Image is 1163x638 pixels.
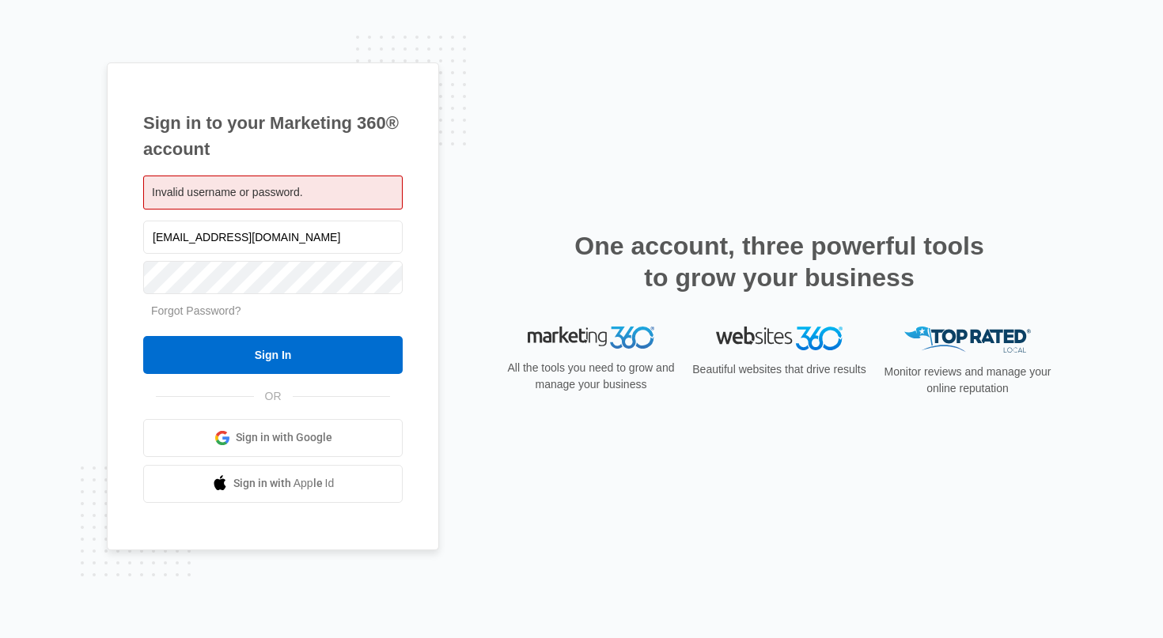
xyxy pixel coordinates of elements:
[152,186,303,198] span: Invalid username or password.
[254,388,293,405] span: OR
[528,327,654,349] img: Marketing 360
[879,364,1056,397] p: Monitor reviews and manage your online reputation
[904,327,1031,353] img: Top Rated Local
[233,475,335,492] span: Sign in with Apple Id
[691,361,868,378] p: Beautiful websites that drive results
[502,360,680,393] p: All the tools you need to grow and manage your business
[143,110,403,162] h1: Sign in to your Marketing 360® account
[570,230,989,293] h2: One account, three powerful tools to grow your business
[151,304,241,317] a: Forgot Password?
[716,327,843,349] img: Websites 360
[143,221,403,254] input: Email
[143,419,403,457] a: Sign in with Google
[236,429,332,446] span: Sign in with Google
[143,465,403,503] a: Sign in with Apple Id
[143,336,403,374] input: Sign In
